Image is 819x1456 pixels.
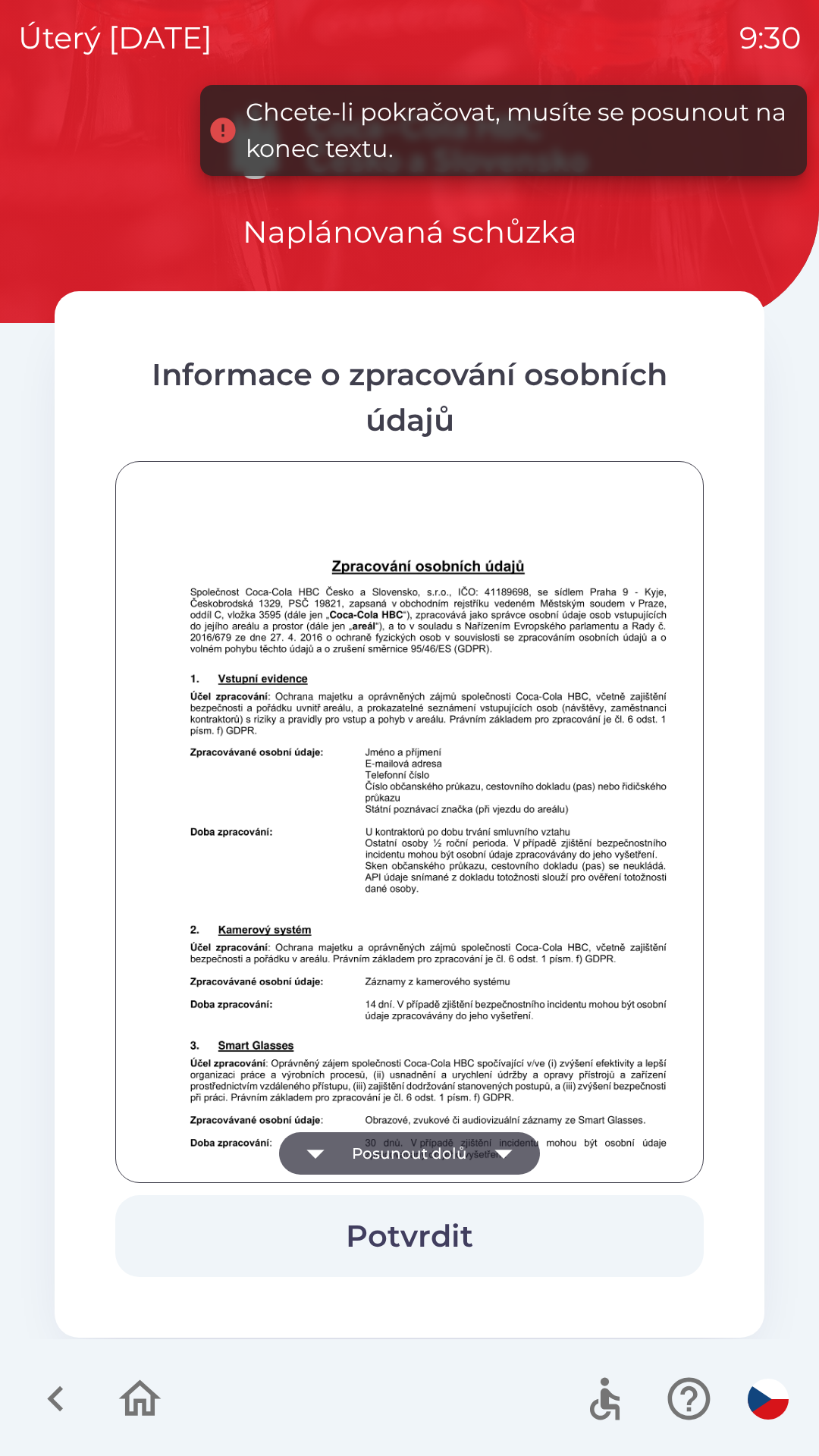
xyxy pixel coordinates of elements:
p: 9:30 [739,15,801,61]
button: Posunout dolů [279,1132,540,1175]
img: Logo [55,106,764,179]
div: Informace o zpracování osobních údajů [115,352,704,443]
img: cs flag [748,1379,789,1420]
img: Q8CASBIBAEgkAQCAJBIAjMjkAEwuyQpsEgEASCQBAIAkEgCASBILBcBCIQljt36XkQCAJBIAgEgSAQBIJAEJgdgQiE2SFNg0E... [134,510,723,1342]
button: Potvrdit [115,1195,704,1277]
div: Chcete-li pokračovat, musíte se posunout na konec textu. [246,94,792,167]
p: úterý [DATE] [18,15,212,61]
p: Naplánovaná schůzka [243,209,577,255]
